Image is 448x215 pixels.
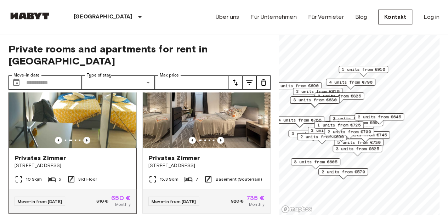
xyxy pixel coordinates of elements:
div: Map marker [290,97,339,108]
span: 1 units from €910 [342,66,385,73]
div: Map marker [339,66,388,77]
div: Map marker [291,158,340,169]
span: 15.3 Sqm [160,176,178,182]
div: Map marker [297,133,347,144]
a: Mapbox logo [281,205,312,213]
img: Marketing picture of unit DE-02-011-001-01HF [9,63,136,148]
a: Für Unternehmen [250,13,296,21]
span: 3 units from €605 [294,159,337,165]
span: 1 units from €725 [317,122,361,128]
a: Marketing picture of unit DE-02-004-006-05HFPrevious imagePrevious imagePrivates Zimmer[STREET_AD... [142,63,271,214]
div: Map marker [290,96,340,107]
button: tune [256,75,271,90]
span: Move-in from [DATE] [152,199,196,204]
span: 2 units from €570 [322,169,365,175]
span: 4 units from €755 [278,117,321,123]
span: Privates Zimmer [15,154,66,162]
a: Kontakt [378,10,412,24]
a: Log in [424,13,440,21]
span: 2 units from €645 [358,114,401,120]
span: 3rd Floor [78,176,97,182]
div: Map marker [275,117,324,128]
span: 2 units from €925 [311,127,354,134]
button: Previous image [189,137,196,144]
span: 4 units from €790 [329,79,372,85]
div: Map marker [334,139,384,150]
span: Basement (Souterrain) [215,176,262,182]
span: 3 units from €785 [291,130,335,137]
img: Marketing picture of unit DE-02-004-006-05HF [143,63,270,148]
label: Move-in date [13,72,40,78]
span: 650 € [111,195,131,201]
div: Map marker [324,121,374,132]
img: Habyt [8,12,51,19]
span: 3 units from €745 [344,132,387,138]
span: 2 units from €700 [328,129,371,135]
span: Privates Zimmer [148,154,200,162]
span: 5 [59,176,61,182]
div: Map marker [330,115,379,126]
button: Previous image [217,137,224,144]
span: 1 units from €690 [275,83,318,89]
a: Für Vermieter [308,13,344,21]
button: Previous image [83,137,90,144]
div: Map marker [272,82,322,93]
label: Max price [160,72,179,78]
div: Map marker [326,79,375,90]
div: Map marker [318,168,368,179]
span: Move-in from [DATE] [18,199,62,204]
span: 2 units from €690 [300,134,344,140]
span: [STREET_ADDRESS] [148,162,265,169]
span: 5 units from €730 [337,139,380,146]
a: Über uns [216,13,239,21]
div: Map marker [324,128,374,139]
span: 2 units from €810 [296,88,339,95]
button: tune [242,75,256,90]
div: Map marker [293,88,342,99]
span: 3 units from €630 [293,97,336,103]
div: Map marker [308,127,357,138]
label: Type of stay [87,72,112,78]
span: 810 € [96,198,108,204]
span: 6 units from €690 [337,119,380,126]
button: Previous image [55,137,62,144]
span: 3 units from €625 [336,146,379,152]
div: Map marker [333,145,382,156]
span: 3 units from €800 [333,115,376,122]
div: Map marker [355,113,404,124]
span: 10 Sqm [26,176,42,182]
p: [GEOGRAPHIC_DATA] [74,13,133,21]
div: Map marker [288,130,338,141]
div: Map marker [314,92,364,103]
span: Monthly [115,201,131,208]
span: 735 € [246,195,265,201]
a: Marketing picture of unit DE-02-011-001-01HFMarketing picture of unit DE-02-011-001-01HFPrevious ... [8,63,137,214]
span: 2 units from €825 [318,93,361,99]
button: tune [228,75,242,90]
span: 7 [195,176,198,182]
span: Private rooms and apartments for rent in [GEOGRAPHIC_DATA] [8,43,271,67]
span: [STREET_ADDRESS] [15,162,131,169]
span: Monthly [249,201,265,208]
div: Map marker [314,121,364,132]
div: Map marker [334,119,383,130]
button: Choose date [9,75,23,90]
a: Blog [355,13,367,21]
span: 920 € [231,198,244,204]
